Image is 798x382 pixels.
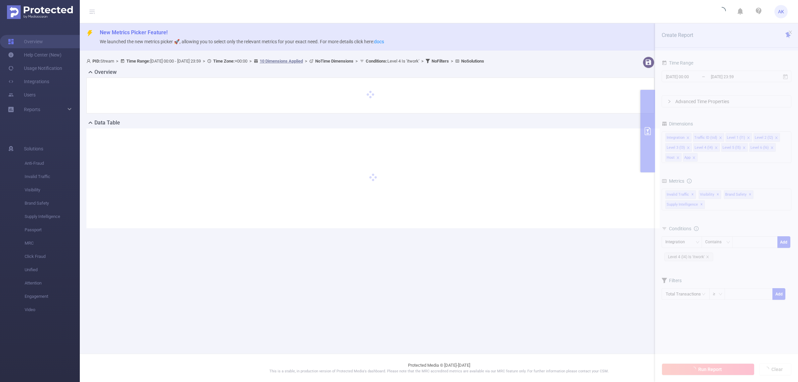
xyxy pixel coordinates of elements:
a: Usage Notification [8,62,62,75]
b: Time Range: [126,59,150,64]
span: Supply Intelligence [25,210,80,223]
span: MRC [25,237,80,250]
b: No Filters [432,59,449,64]
a: Integrations [8,75,49,88]
a: docs [374,39,384,44]
span: Level 4 Is 'itwork' [366,59,419,64]
span: We launched the new metrics picker 🚀, allowing you to select only the relevant metrics for your e... [100,39,384,44]
img: Protected Media [7,5,73,19]
a: Reports [24,103,40,116]
span: Passport [25,223,80,237]
b: No Time Dimensions [315,59,353,64]
b: Conditions : [366,59,387,64]
span: New Metrics Picker Feature! [100,29,168,36]
span: Attention [25,277,80,290]
span: > [201,59,207,64]
span: Video [25,303,80,316]
span: > [303,59,309,64]
i: icon: thunderbolt [86,30,93,37]
p: This is a stable, in production version of Protected Media's dashboard. Please note that the MRC ... [96,369,781,374]
h2: Data Table [94,119,120,127]
span: > [419,59,426,64]
span: > [449,59,455,64]
u: 10 Dimensions Applied [260,59,303,64]
span: Reports [24,107,40,112]
b: PID: [92,59,100,64]
span: > [353,59,360,64]
span: > [114,59,120,64]
span: Brand Safety [25,197,80,210]
span: Click Fraud [25,250,80,263]
span: Visibility [25,183,80,197]
i: icon: loading [718,7,726,16]
span: Anti-Fraud [25,157,80,170]
h2: Overview [94,68,117,76]
a: Overview [8,35,43,48]
b: Time Zone: [213,59,235,64]
span: AK [778,5,784,18]
span: Solutions [24,142,43,155]
span: Invalid Traffic [25,170,80,183]
span: Stream [DATE] 00:00 - [DATE] 23:59 +00:00 [86,59,484,64]
footer: Protected Media © [DATE]-[DATE] [80,354,798,382]
i: icon: user [86,59,92,63]
a: Users [8,88,36,101]
span: > [247,59,254,64]
button: icon: close [788,29,793,36]
b: No Solutions [461,59,484,64]
a: Help Center (New) [8,48,62,62]
span: Unified [25,263,80,277]
span: Engagement [25,290,80,303]
i: icon: close [788,30,793,35]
